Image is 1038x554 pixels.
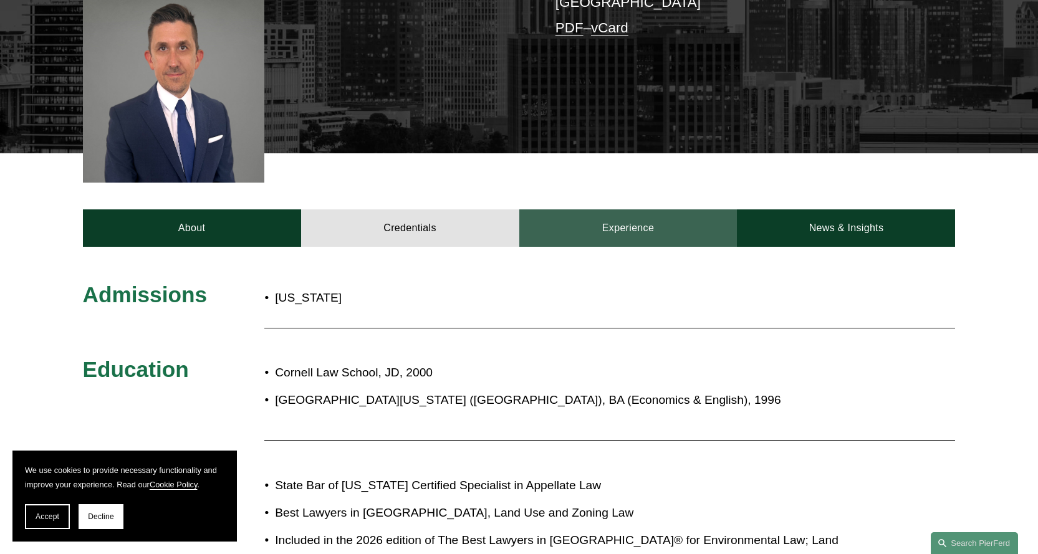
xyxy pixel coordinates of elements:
a: vCard [591,20,628,36]
p: State Bar of [US_STATE] Certified Specialist in Appellate Law [275,475,846,497]
a: Search this site [931,532,1018,554]
p: [US_STATE] [275,287,592,309]
a: News & Insights [737,209,955,247]
a: About [83,209,301,247]
a: Experience [519,209,738,247]
section: Cookie banner [12,451,237,542]
span: Accept [36,512,59,521]
p: Best Lawyers in [GEOGRAPHIC_DATA], Land Use and Zoning Law [275,502,846,524]
a: Credentials [301,209,519,247]
button: Accept [25,504,70,529]
a: Cookie Policy [150,480,198,489]
p: [GEOGRAPHIC_DATA][US_STATE] ([GEOGRAPHIC_DATA]), BA (Economics & English), 1996 [275,389,846,411]
p: We use cookies to provide necessary functionality and improve your experience. Read our . [25,463,224,492]
p: Cornell Law School, JD, 2000 [275,362,846,384]
span: Education [83,357,189,381]
span: Decline [88,512,114,521]
span: Admissions [83,282,207,307]
a: PDF [555,20,584,36]
button: Decline [79,504,123,529]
